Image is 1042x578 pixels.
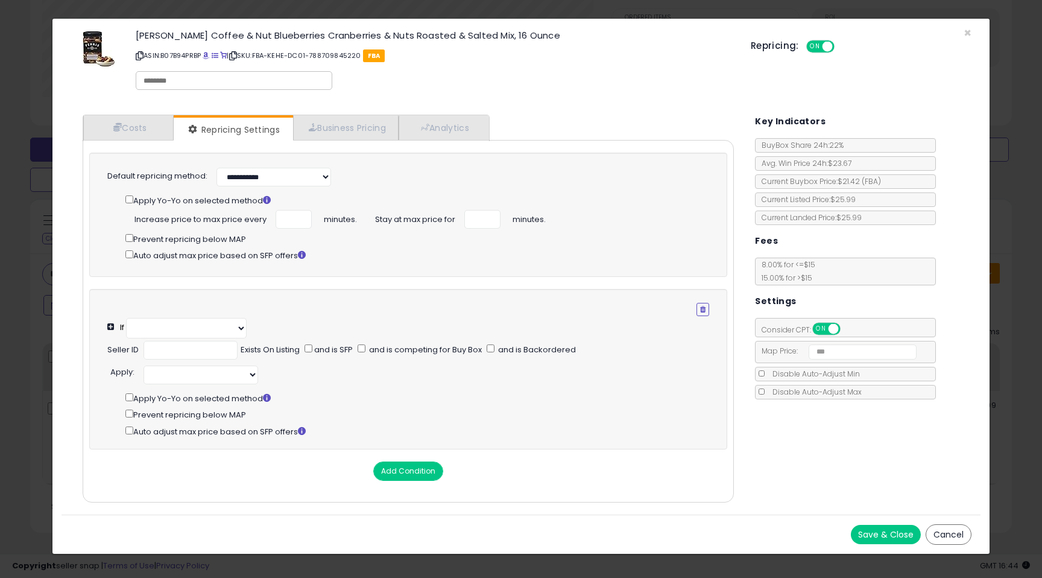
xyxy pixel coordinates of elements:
[766,369,860,379] span: Disable Auto-Adjust Min
[125,248,709,262] div: Auto adjust max price based on SFP offers
[324,210,357,226] span: minutes.
[399,115,488,140] a: Analytics
[755,114,826,129] h5: Key Indicators
[862,176,881,186] span: ( FBA )
[756,194,856,205] span: Current Listed Price: $25.99
[700,306,706,313] i: Remove Condition
[755,233,778,249] h5: Fees
[110,363,134,378] div: :
[125,193,709,207] div: Apply Yo-Yo on selected method
[110,366,133,378] span: Apply
[293,115,399,140] a: Business Pricing
[312,344,353,355] span: and is SFP
[756,158,851,168] span: Avg. Win Price 24h: $23.67
[174,118,292,142] a: Repricing Settings
[756,176,881,186] span: Current Buybox Price:
[766,387,862,397] span: Disable Auto-Adjust Max
[756,140,844,150] span: BuyBox Share 24h: 22%
[756,259,815,283] span: 8.00 % for <= $15
[807,42,823,52] span: ON
[367,344,482,355] span: and is competing for Buy Box
[756,273,812,283] span: 15.00 % for > $15
[83,115,174,140] a: Costs
[851,525,921,544] button: Save & Close
[755,294,796,309] h5: Settings
[363,49,385,62] span: FBA
[212,51,218,60] a: All offer listings
[125,391,721,405] div: Apply Yo-Yo on selected method
[373,462,443,481] button: Add Condition
[756,325,856,335] span: Consider CPT:
[241,345,300,356] div: Exists On Listing
[513,210,546,226] span: minutes.
[964,24,971,42] span: ×
[375,210,455,226] span: Stay at max price for
[125,232,709,246] div: Prevent repricing below MAP
[107,345,139,356] div: Seller ID
[756,346,917,356] span: Map Price:
[751,41,799,51] h5: Repricing:
[107,171,207,182] label: Default repricing method:
[220,51,227,60] a: Your listing only
[125,407,721,421] div: Prevent repricing below MAP
[926,524,971,545] button: Cancel
[496,344,576,355] span: and is Backordered
[83,31,115,67] img: 51cbCKH4OTL._SL60_.jpg
[125,424,721,438] div: Auto adjust max price based on SFP offers
[839,324,858,334] span: OFF
[838,176,881,186] span: $21.42
[813,324,829,334] span: ON
[134,210,267,226] span: Increase price to max price every
[832,42,851,52] span: OFF
[203,51,209,60] a: BuyBox page
[136,31,733,40] h3: [PERSON_NAME] Coffee & Nut Blueberries Cranberries & Nuts Roasted & Salted Mix, 16 Ounce
[756,212,862,223] span: Current Landed Price: $25.99
[136,46,733,65] p: ASIN: B07B94PRBP | SKU: FBA-KEHE-DC01-788709845220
